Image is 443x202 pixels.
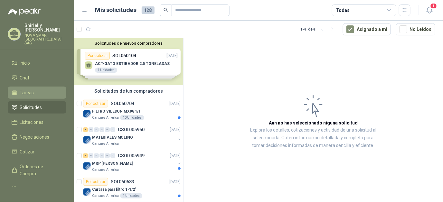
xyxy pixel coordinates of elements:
[77,41,181,46] button: Solicitudes de nuevos compradores
[24,23,66,32] p: Shirlelly [PERSON_NAME]
[89,127,93,132] div: 0
[92,167,119,172] p: Cartones America
[430,3,437,9] span: 1
[20,74,30,81] span: Chat
[118,127,145,132] p: GSOL005950
[248,126,379,150] p: Explora los detalles, cotizaciones y actividad de una solicitud al seleccionarla. Obtén informaci...
[20,148,35,155] span: Cotizar
[83,152,182,172] a: 3 0 0 0 0 0 GSOL005949[DATE] Company LogoMRP [PERSON_NAME]Cartones America
[83,136,91,144] img: Company Logo
[170,179,181,185] p: [DATE]
[92,108,141,115] p: FILTRO VILEDON MX98 1/1
[8,161,66,180] a: Órdenes de Compra
[74,175,183,201] a: Por cotizarSOL060683[DATE] Company LogoCarcaza para filtro 1-1/2"Cartones America1 Unidades
[105,127,110,132] div: 0
[8,8,41,15] img: Logo peakr
[20,133,50,141] span: Negociaciones
[120,115,144,120] div: 40 Unidades
[120,193,142,198] div: 1 Unidades
[83,110,91,118] img: Company Logo
[83,188,91,196] img: Company Logo
[164,8,168,12] span: search
[83,153,88,158] div: 3
[170,127,181,133] p: [DATE]
[94,127,99,132] div: 0
[8,87,66,99] a: Tareas
[336,7,350,14] div: Todas
[74,38,183,85] div: Solicitudes de nuevos compradoresPor cotizarSOL060104[DATE] ACT-GATO ESTIBADOR 2,5 TONELADAS1 Uni...
[8,101,66,114] a: Solicitudes
[20,185,44,192] span: Remisiones
[8,182,66,195] a: Remisiones
[20,89,34,96] span: Tareas
[111,179,134,184] p: SOL060683
[170,101,181,107] p: [DATE]
[83,162,91,170] img: Company Logo
[92,141,119,146] p: Cartones America
[118,153,145,158] p: GSOL005949
[269,119,358,126] h3: Aún no has seleccionado niguna solicitud
[83,100,108,107] div: Por cotizar
[83,127,88,132] div: 1
[92,187,137,193] p: Carcaza para filtro 1-1/2"
[111,101,134,106] p: SOL060704
[8,116,66,128] a: Licitaciones
[8,146,66,158] a: Cotizar
[92,161,133,167] p: MRP [PERSON_NAME]
[95,5,137,15] h1: Mis solicitudes
[24,33,66,45] p: NOVA SMAR [GEOGRAPHIC_DATA] SAS
[89,153,93,158] div: 0
[92,134,133,141] p: MATERIALES MOLINO
[20,119,44,126] span: Licitaciones
[99,153,104,158] div: 0
[74,97,183,123] a: Por cotizarSOL060704[DATE] Company LogoFILTRO VILEDON MX98 1/1Cartones America40 Unidades
[170,153,181,159] p: [DATE]
[396,23,435,35] button: No Leídos
[92,115,119,120] p: Cartones America
[300,24,338,34] div: 1 - 41 de 41
[20,163,60,177] span: Órdenes de Compra
[92,193,119,198] p: Cartones America
[110,153,115,158] div: 0
[83,126,182,146] a: 1 0 0 0 0 0 GSOL005950[DATE] Company LogoMATERIALES MOLINOCartones America
[142,6,155,14] span: 128
[20,60,30,67] span: Inicio
[8,57,66,69] a: Inicio
[74,85,183,97] div: Solicitudes de tus compradores
[20,104,42,111] span: Solicitudes
[110,127,115,132] div: 0
[83,178,108,186] div: Por cotizar
[94,153,99,158] div: 0
[105,153,110,158] div: 0
[343,23,391,35] button: Asignado a mi
[424,5,435,16] button: 1
[8,72,66,84] a: Chat
[8,131,66,143] a: Negociaciones
[99,127,104,132] div: 0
